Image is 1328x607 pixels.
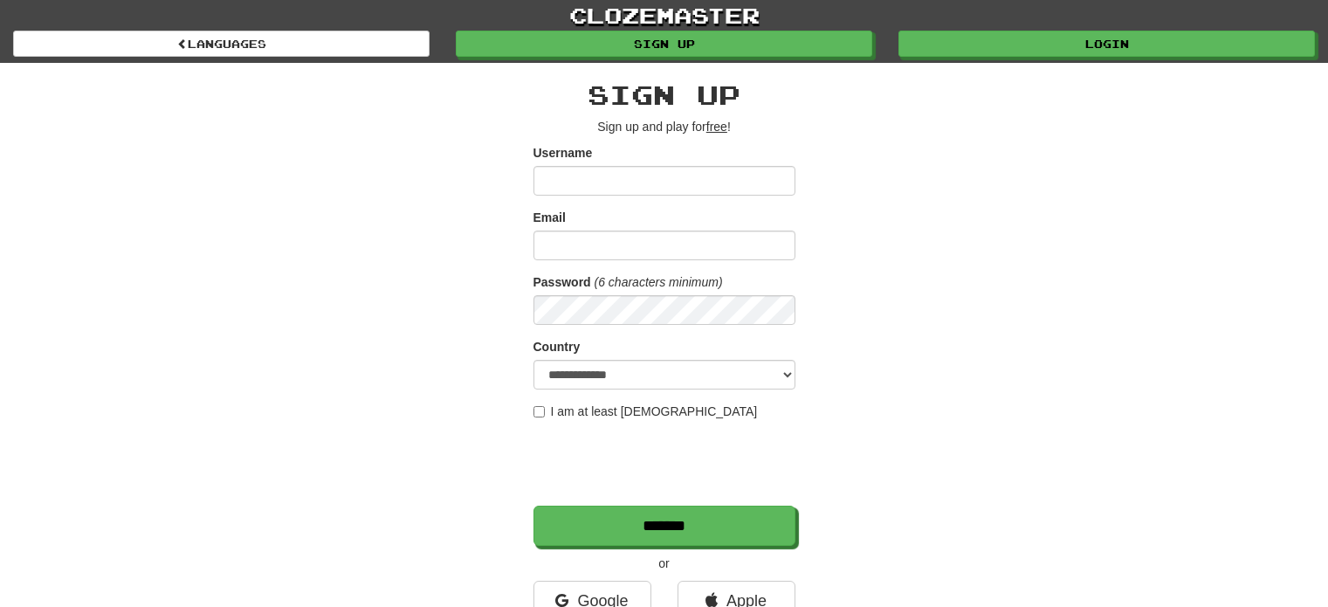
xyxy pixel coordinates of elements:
[533,80,795,109] h2: Sign up
[456,31,872,57] a: Sign up
[706,120,727,134] u: free
[533,144,593,162] label: Username
[533,273,591,291] label: Password
[13,31,430,57] a: Languages
[595,275,723,289] em: (6 characters minimum)
[533,555,795,572] p: or
[533,338,581,355] label: Country
[533,406,545,417] input: I am at least [DEMOGRAPHIC_DATA]
[898,31,1315,57] a: Login
[533,403,758,420] label: I am at least [DEMOGRAPHIC_DATA]
[533,429,799,497] iframe: reCAPTCHA
[533,209,566,226] label: Email
[533,118,795,135] p: Sign up and play for !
